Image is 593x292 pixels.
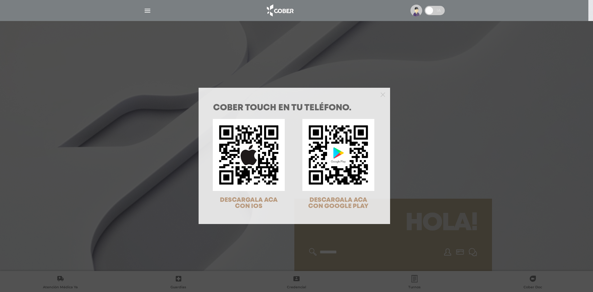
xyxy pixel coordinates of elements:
img: qr-code [213,119,285,191]
span: DESCARGALA ACA CON GOOGLE PLAY [308,197,368,209]
button: Close [381,91,385,97]
span: DESCARGALA ACA CON IOS [220,197,278,209]
h1: COBER TOUCH en tu teléfono. [213,104,376,112]
img: qr-code [302,119,374,191]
